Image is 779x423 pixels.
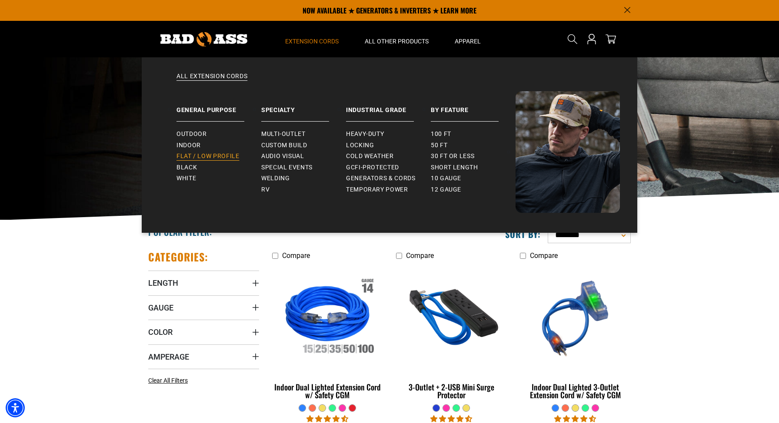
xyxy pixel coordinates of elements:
[176,173,261,184] a: White
[176,151,261,162] a: Flat / Low Profile
[352,21,442,57] summary: All Other Products
[431,129,516,140] a: 100 ft
[261,186,270,194] span: RV
[346,140,431,151] a: Locking
[176,152,240,160] span: Flat / Low Profile
[516,91,620,213] img: Bad Ass Extension Cords
[530,251,558,260] span: Compare
[431,162,516,173] a: Short Length
[431,175,461,182] span: 10 gauge
[396,268,506,368] img: blue
[273,268,383,368] img: Indoor Dual Lighted Extension Cord w/ Safety CGM
[148,226,212,238] h2: Popular Filter:
[346,91,431,122] a: Industrial Grade
[505,228,541,240] label: Sort by:
[176,129,261,140] a: Outdoor
[176,162,261,173] a: Black
[520,264,631,404] a: blue Indoor Dual Lighted 3-Outlet Extension Cord w/ Safety CGM
[554,415,596,423] span: 4.33 stars
[148,250,208,264] h2: Categories:
[261,173,346,184] a: Welding
[431,186,461,194] span: 12 gauge
[396,264,507,404] a: blue 3-Outlet + 2-USB Mini Surge Protector
[261,151,346,162] a: Audio Visual
[261,130,306,138] span: Multi-Outlet
[431,130,451,138] span: 100 ft
[261,91,346,122] a: Specialty
[346,175,416,182] span: Generators & Cords
[431,164,478,172] span: Short Length
[148,295,259,320] summary: Gauge
[346,173,431,184] a: Generators & Cords
[148,377,188,384] span: Clear All Filters
[148,320,259,344] summary: Color
[176,175,196,182] span: White
[148,303,173,313] span: Gauge
[566,32,579,46] summary: Search
[585,21,599,57] a: Open this option
[159,72,620,91] a: All Extension Cords
[148,352,189,362] span: Amperage
[148,344,259,369] summary: Amperage
[365,37,429,45] span: All Other Products
[176,164,197,172] span: Black
[6,398,25,417] div: Accessibility Menu
[272,21,352,57] summary: Extension Cords
[261,164,313,172] span: Special Events
[148,278,178,288] span: Length
[176,140,261,151] a: Indoor
[148,327,173,337] span: Color
[261,184,346,195] a: RV
[261,152,304,160] span: Audio Visual
[346,186,408,194] span: Temporary Power
[455,37,481,45] span: Apparel
[261,140,346,151] a: Custom Build
[272,264,383,404] a: Indoor Dual Lighted Extension Cord w/ Safety CGM Indoor Dual Lighted Extension Cord w/ Safety CGM
[520,383,631,399] div: Indoor Dual Lighted 3-Outlet Extension Cord w/ Safety CGM
[431,142,447,149] span: 50 ft
[520,268,630,368] img: blue
[431,152,474,160] span: 30 ft or less
[272,383,383,399] div: Indoor Dual Lighted Extension Cord w/ Safety CGM
[160,32,247,46] img: Bad Ass Extension Cords
[261,175,290,182] span: Welding
[431,91,516,122] a: By Feature
[431,151,516,162] a: 30 ft or less
[176,91,261,122] a: General Purpose
[346,129,431,140] a: Heavy-Duty
[431,140,516,151] a: 50 ft
[346,142,374,149] span: Locking
[306,415,348,423] span: 4.40 stars
[442,21,494,57] summary: Apparel
[431,173,516,184] a: 10 gauge
[431,184,516,195] a: 12 gauge
[176,130,206,138] span: Outdoor
[261,129,346,140] a: Multi-Outlet
[148,271,259,295] summary: Length
[406,251,434,260] span: Compare
[346,164,399,172] span: GCFI-Protected
[346,184,431,195] a: Temporary Power
[176,142,201,149] span: Indoor
[261,162,346,173] a: Special Events
[261,142,307,149] span: Custom Build
[604,34,618,44] a: cart
[148,376,191,385] a: Clear All Filters
[346,152,394,160] span: Cold Weather
[396,383,507,399] div: 3-Outlet + 2-USB Mini Surge Protector
[346,151,431,162] a: Cold Weather
[346,130,384,138] span: Heavy-Duty
[282,251,310,260] span: Compare
[285,37,339,45] span: Extension Cords
[430,415,472,423] span: 4.36 stars
[346,162,431,173] a: GCFI-Protected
